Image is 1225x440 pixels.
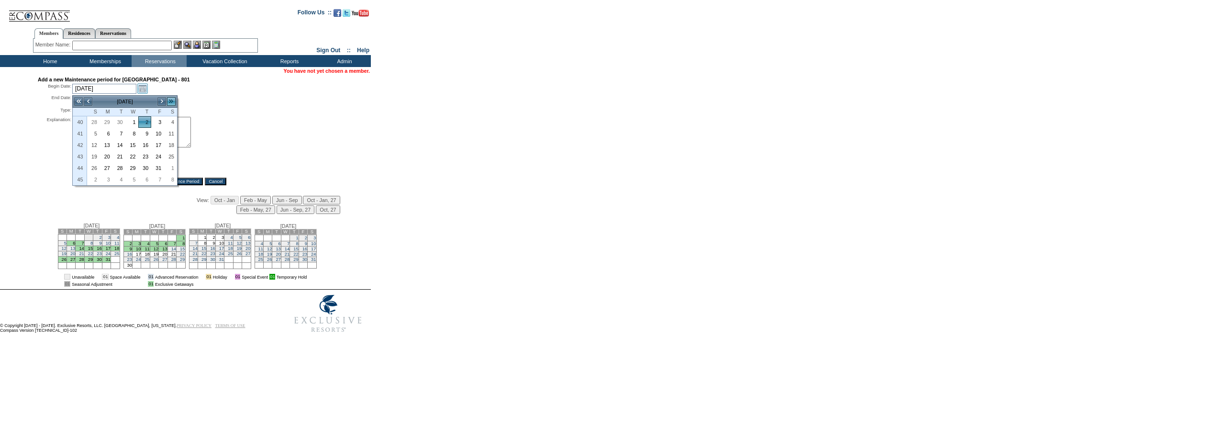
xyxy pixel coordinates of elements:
a: 6 [100,128,112,139]
a: 14 [113,140,125,150]
img: Follow us on Twitter [343,9,350,17]
td: Wednesday, October 22, 2025 [126,151,139,162]
a: 8 [90,241,93,246]
td: Thursday, October 02, 2025 [138,116,151,128]
td: Tuesday, October 07, 2025 [113,128,126,139]
td: W [84,229,93,234]
td: Vacation Collection [187,55,261,67]
a: >> [167,97,176,106]
a: 30 [113,117,125,127]
td: Friday, October 31, 2025 [151,162,164,174]
span: [DATE] [215,223,231,228]
td: Saturday, November 01, 2025 [164,162,177,174]
a: 23 [127,257,132,262]
th: 42 [73,139,87,151]
input: Oct, 27 [316,205,340,214]
td: 16 [93,246,102,251]
td: 3 [132,241,141,247]
td: Monday, October 06, 2025 [100,128,113,139]
a: 8 [296,241,298,246]
a: 18 [228,246,233,251]
th: 45 [73,174,87,185]
td: Saturday, October 25, 2025 [164,151,177,162]
td: S [308,229,316,235]
a: 19 [88,151,100,162]
a: 31 [152,163,164,173]
input: Feb - May, 27 [236,205,275,214]
td: Follow Us :: [298,8,332,20]
img: Impersonate [193,41,201,49]
a: 7 [113,128,125,139]
td: 20 [159,252,167,257]
td: S [123,229,132,235]
a: 14 [285,247,290,251]
a: 28 [285,257,290,262]
th: Tuesday [113,108,126,116]
a: 22 [201,251,206,256]
td: Saturday, October 18, 2025 [164,139,177,151]
div: Begin Date: [38,83,71,94]
a: 2 [305,236,307,240]
a: 23 [302,252,307,257]
a: 3 [108,235,111,240]
a: 7 [195,241,198,246]
td: Friday, October 17, 2025 [151,139,164,151]
th: Wednesday [126,108,139,116]
a: 14 [193,246,198,251]
a: 11 [165,128,177,139]
td: Friday, October 03, 2025 [151,116,164,128]
a: 28 [88,117,100,127]
a: 20 [70,251,75,256]
td: [DATE] [93,96,157,107]
a: 2 [139,117,151,127]
td: T [76,229,84,234]
td: T [159,229,167,235]
td: F [102,229,111,234]
a: 26 [88,163,100,173]
a: Help [357,47,369,54]
div: Member Name: [35,41,72,49]
a: TERMS OF USE [215,323,245,328]
a: 17 [152,140,164,150]
a: 3 [313,236,316,240]
a: PRIVACY POLICY [177,323,212,328]
a: 31 [219,257,224,262]
a: 25 [258,257,263,262]
td: Saturday, October 04, 2025 [164,116,177,128]
td: Tuesday, September 30, 2025 [113,116,126,128]
td: Wednesday, October 08, 2025 [126,128,139,139]
td: Sunday, October 05, 2025 [87,128,100,139]
a: 29 [126,163,138,173]
a: 6 [139,174,151,185]
td: 19 [150,252,158,257]
td: 5 [150,241,158,247]
img: i.gif [200,274,204,279]
a: 14 [171,247,176,251]
a: 16 [139,140,151,150]
th: 44 [73,162,87,174]
a: 23 [139,151,151,162]
td: Saturday, November 08, 2025 [164,174,177,185]
a: 26 [237,251,242,256]
a: 1 [126,117,138,127]
img: Subscribe to our YouTube Channel [352,10,369,17]
td: Reports [261,55,316,67]
a: 22 [88,251,93,256]
a: 12 [88,140,100,150]
a: 13 [276,247,280,251]
td: T [141,229,150,235]
td: Saturday, October 11, 2025 [164,128,177,139]
a: 4 [117,235,119,240]
td: Tuesday, November 04, 2025 [113,174,126,185]
a: 15 [293,247,298,251]
img: i.gif [142,274,146,279]
a: 28 [113,163,125,173]
a: 8 [126,128,138,139]
a: 29 [201,257,206,262]
a: 15 [126,140,138,150]
td: T [224,229,233,234]
a: 19 [237,246,242,251]
th: 41 [73,128,87,139]
td: 9 [207,241,215,246]
a: 24 [136,257,141,262]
